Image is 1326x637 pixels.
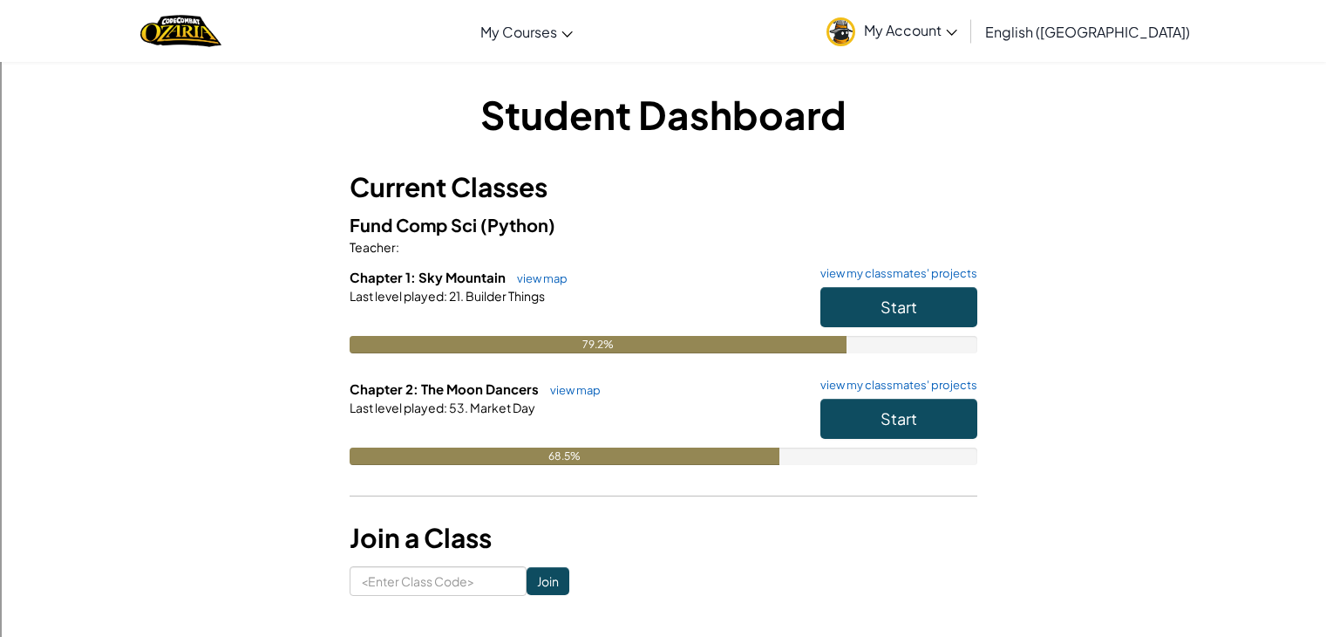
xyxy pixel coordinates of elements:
[985,23,1190,41] span: English ([GEOGRAPHIC_DATA])
[140,13,221,49] img: Home
[826,17,855,46] img: avatar
[472,8,581,55] a: My Courses
[818,3,966,58] a: My Account
[480,23,557,41] span: My Courses
[140,13,221,49] a: Ozaria by CodeCombat logo
[976,8,1199,55] a: English ([GEOGRAPHIC_DATA])
[864,21,957,39] span: My Account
